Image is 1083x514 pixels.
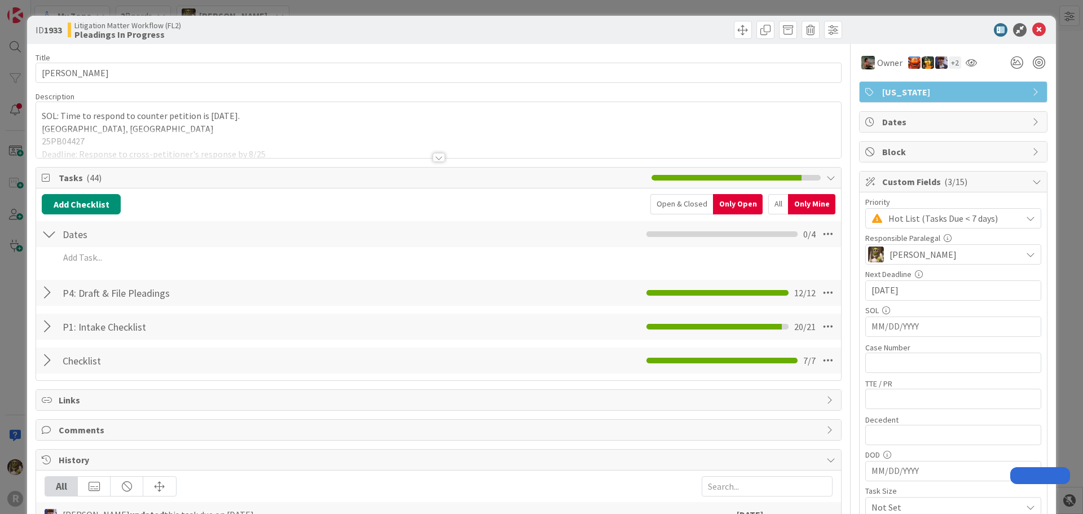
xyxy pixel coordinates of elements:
[59,453,821,467] span: History
[803,227,816,241] span: 0 / 4
[865,270,1041,278] div: Next Deadline
[922,56,934,69] img: MR
[865,451,1041,459] div: DOD
[890,248,957,261] span: [PERSON_NAME]
[868,247,884,262] img: DG
[74,30,181,39] b: Pleadings In Progress
[949,56,961,69] div: + 2
[935,56,948,69] img: ML
[36,52,50,63] label: Title
[59,283,312,303] input: Add Checklist...
[42,109,835,122] p: SOL: Time to respond to counter petition is [DATE].
[882,85,1027,99] span: [US_STATE]
[702,476,833,497] input: Search...
[59,423,821,437] span: Comments
[42,122,835,135] p: [GEOGRAPHIC_DATA], [GEOGRAPHIC_DATA]
[45,477,78,496] div: All
[74,21,181,30] span: Litigation Matter Workflow (FL2)
[42,194,121,214] button: Add Checklist
[768,194,788,214] div: All
[36,63,842,83] input: type card name here...
[44,24,62,36] b: 1933
[794,286,816,300] span: 12 / 12
[871,281,1035,300] input: MM/DD/YYYY
[865,234,1041,242] div: Responsible Paralegal
[865,306,1041,314] div: SOL
[865,342,910,353] label: Case Number
[882,175,1027,188] span: Custom Fields
[59,317,312,337] input: Add Checklist...
[871,317,1035,336] input: MM/DD/YYYY
[59,224,312,244] input: Add Checklist...
[794,320,816,333] span: 20 / 21
[36,23,62,37] span: ID
[650,194,713,214] div: Open & Closed
[865,198,1041,206] div: Priority
[865,379,892,389] label: TTE / PR
[803,354,816,367] span: 7 / 7
[59,393,821,407] span: Links
[882,115,1027,129] span: Dates
[36,91,74,102] span: Description
[865,415,899,425] label: Decedent
[86,172,102,183] span: ( 44 )
[877,56,902,69] span: Owner
[865,487,1041,495] div: Task Size
[882,145,1027,159] span: Block
[908,56,921,69] img: KA
[59,350,312,371] input: Add Checklist...
[888,210,1016,226] span: Hot List (Tasks Due < 7 days)
[871,462,1035,481] input: MM/DD/YYYY
[944,176,967,187] span: ( 3/15 )
[788,194,835,214] div: Only Mine
[59,171,646,184] span: Tasks
[861,56,875,69] img: MW
[713,194,763,214] div: Only Open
